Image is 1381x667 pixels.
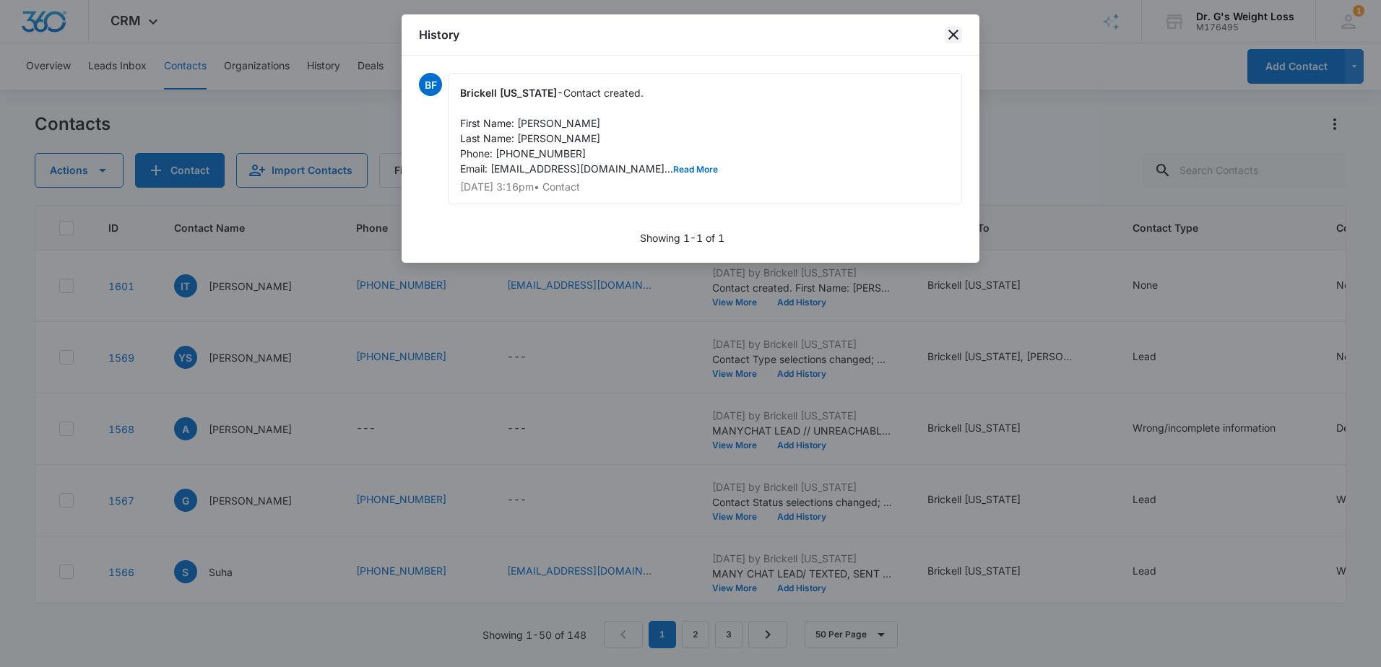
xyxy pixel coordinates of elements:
[460,87,718,175] span: Contact created. First Name: [PERSON_NAME] Last Name: [PERSON_NAME] Phone: [PHONE_NUMBER] Email: ...
[460,87,557,99] span: Brickell [US_STATE]
[448,73,962,204] div: -
[673,165,718,174] button: Read More
[419,73,442,96] span: BF
[640,230,724,245] p: Showing 1-1 of 1
[945,26,962,43] button: close
[419,26,459,43] h1: History
[460,182,950,192] p: [DATE] 3:16pm • Contact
